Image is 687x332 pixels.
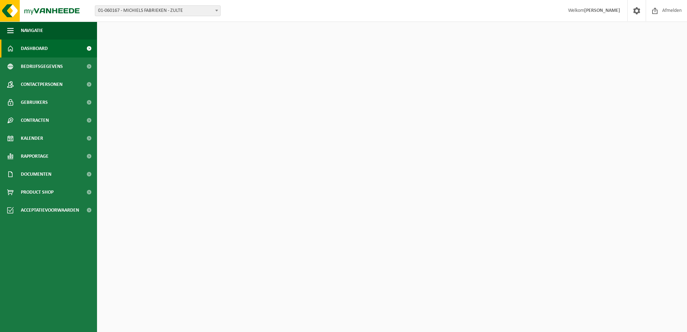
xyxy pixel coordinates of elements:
[21,40,48,57] span: Dashboard
[21,165,51,183] span: Documenten
[584,8,620,13] strong: [PERSON_NAME]
[21,75,63,93] span: Contactpersonen
[21,22,43,40] span: Navigatie
[21,93,48,111] span: Gebruikers
[21,147,49,165] span: Rapportage
[21,111,49,129] span: Contracten
[21,201,79,219] span: Acceptatievoorwaarden
[21,57,63,75] span: Bedrijfsgegevens
[21,183,54,201] span: Product Shop
[95,6,220,16] span: 01-060167 - MICHIELS FABRIEKEN - ZULTE
[21,129,43,147] span: Kalender
[95,5,221,16] span: 01-060167 - MICHIELS FABRIEKEN - ZULTE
